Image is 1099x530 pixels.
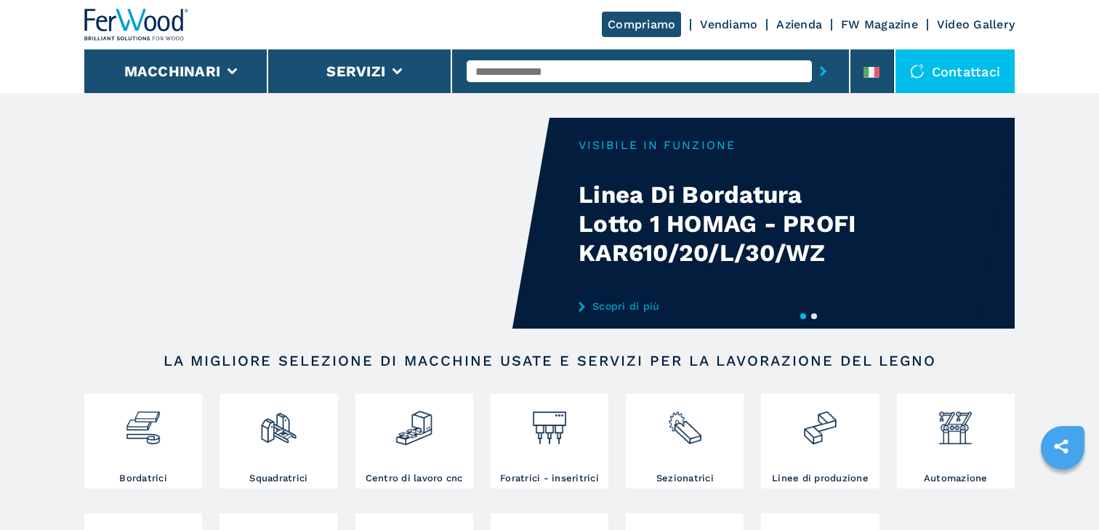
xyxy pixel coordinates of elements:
a: Centro di lavoro cnc [355,394,473,489]
button: 2 [811,313,817,319]
img: bordatrici_1.png [124,398,162,447]
img: centro_di_lavoro_cnc_2.png [395,398,433,447]
a: Sezionatrici [626,394,744,489]
a: Foratrici - inseritrici [491,394,608,489]
a: Compriamo [602,12,681,37]
h3: Automazione [924,472,988,485]
a: sharethis [1043,428,1079,465]
h3: Linee di produzione [772,472,869,485]
button: Macchinari [124,63,221,80]
a: Video Gallery [937,17,1015,31]
div: Contattaci [895,49,1015,93]
h3: Foratrici - inseritrici [500,472,599,485]
img: Ferwood [84,9,189,41]
a: FW Magazine [841,17,918,31]
button: 1 [800,313,806,319]
video: Your browser does not support the video tag. [84,118,549,329]
img: linee_di_produzione_2.png [801,398,840,447]
a: Linee di produzione [761,394,879,489]
a: Scopri di più [579,300,863,312]
h3: Centro di lavoro cnc [366,472,463,485]
button: submit-button [812,55,834,88]
img: sezionatrici_2.png [666,398,704,447]
h2: LA MIGLIORE SELEZIONE DI MACCHINE USATE E SERVIZI PER LA LAVORAZIONE DEL LEGNO [131,352,968,369]
a: Vendiamo [700,17,757,31]
a: Automazione [897,394,1015,489]
img: automazione.png [936,398,975,447]
a: Bordatrici [84,394,202,489]
h3: Sezionatrici [656,472,714,485]
a: Squadratrici [220,394,337,489]
a: Azienda [776,17,822,31]
img: squadratrici_2.png [259,398,298,447]
h3: Squadratrici [249,472,307,485]
img: Contattaci [910,64,925,79]
button: Servizi [326,63,385,80]
h3: Bordatrici [119,472,167,485]
img: foratrici_inseritrici_2.png [530,398,568,447]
